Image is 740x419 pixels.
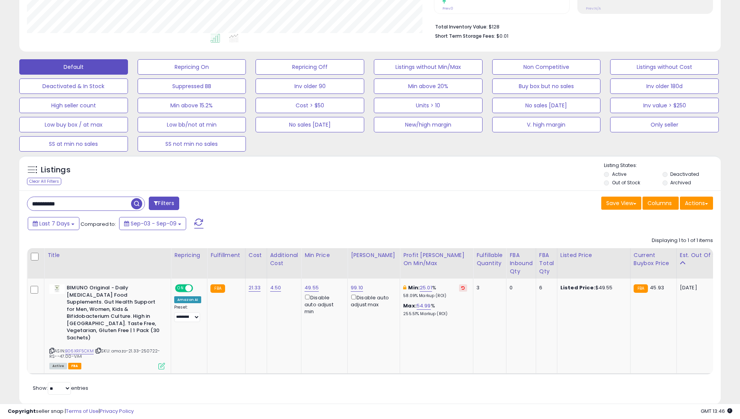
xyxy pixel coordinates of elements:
[210,284,225,293] small: FBA
[680,197,713,210] button: Actions
[652,237,713,244] div: Displaying 1 to 1 of 1 items
[100,407,134,415] a: Privacy Policy
[138,136,246,152] button: SS not min no sales
[435,22,707,31] li: $128
[510,284,530,291] div: 0
[304,251,344,259] div: Min Price
[408,284,420,291] b: Min:
[612,179,640,186] label: Out of Stock
[586,6,601,11] small: Prev: N/A
[539,284,551,291] div: 6
[256,59,364,75] button: Repricing Off
[49,284,65,294] img: 31n-Ug-V+0L._SL40_.jpg
[304,284,319,292] a: 49.55
[374,117,483,132] button: New/high margin
[670,179,691,186] label: Archived
[66,407,99,415] a: Terms of Use
[417,302,431,310] a: 54.99
[400,248,473,279] th: The percentage added to the cost of goods (COGS) that forms the calculator for Min & Max prices.
[539,251,554,275] div: FBA Total Qty
[560,284,624,291] div: $49.55
[256,117,364,132] button: No sales [DATE]
[351,293,394,308] div: Disable auto adjust max
[420,284,432,292] a: 25.01
[256,78,364,94] button: Inv older 90
[149,197,179,210] button: Filters
[634,251,673,267] div: Current Buybox Price
[174,305,201,322] div: Preset:
[49,363,67,369] span: All listings currently available for purchase on Amazon
[351,251,397,259] div: [PERSON_NAME]
[192,285,204,292] span: OFF
[601,197,641,210] button: Save View
[138,59,246,75] button: Repricing On
[8,407,36,415] strong: Copyright
[403,284,467,299] div: %
[49,348,160,359] span: | SKU: amazo-21.33-250722-RS--47.00-VA4
[560,284,595,291] b: Listed Price:
[33,384,88,392] span: Show: entries
[403,311,467,317] p: 255.51% Markup (ROI)
[670,171,699,177] label: Deactivated
[119,217,186,230] button: Sep-03 - Sep-09
[174,296,201,303] div: Amazon AI
[442,6,453,11] small: Prev: 0
[49,284,165,369] div: ASIN:
[510,251,533,275] div: FBA inbound Qty
[560,251,627,259] div: Listed Price
[28,217,79,230] button: Last 7 Days
[435,23,488,30] b: Total Inventory Value:
[81,220,116,228] span: Compared to:
[374,98,483,113] button: Units > 10
[650,284,664,291] span: 45.93
[612,171,626,177] label: Active
[642,197,679,210] button: Columns
[27,178,61,185] div: Clear All Filters
[256,98,364,113] button: Cost > $50
[604,162,720,169] p: Listing States:
[65,348,94,354] a: B06XRF5CKM
[403,293,467,299] p: 58.09% Markup (ROI)
[174,251,204,259] div: Repricing
[249,251,264,259] div: Cost
[374,59,483,75] button: Listings without Min/Max
[492,59,601,75] button: Non Competitive
[270,251,298,267] div: Additional Cost
[138,78,246,94] button: Suppressed BB
[374,78,483,94] button: Min above 20%
[610,98,719,113] button: Inv value > $250
[492,98,601,113] button: No sales [DATE]
[131,220,177,227] span: Sep-03 - Sep-09
[610,78,719,94] button: Inv older 180d
[19,136,128,152] button: SS at min no sales
[403,251,470,267] div: Profit [PERSON_NAME] on Min/Max
[249,284,261,292] a: 21.33
[138,98,246,113] button: Min above 15.2%
[492,117,601,132] button: V. high margin
[138,117,246,132] button: Low bb/not at min
[492,78,601,94] button: Buy box but no sales
[476,251,503,267] div: Fulfillable Quantity
[403,302,467,317] div: %
[435,33,495,39] b: Short Term Storage Fees:
[19,59,128,75] button: Default
[19,78,128,94] button: Deactivated & In Stock
[19,98,128,113] button: High seller count
[176,285,185,292] span: ON
[304,293,341,315] div: Disable auto adjust min
[47,251,168,259] div: Title
[634,284,648,293] small: FBA
[19,117,128,132] button: Low buy box / at max
[351,284,363,292] a: 99.10
[403,302,417,309] b: Max:
[701,407,732,415] span: 2025-09-17 13:46 GMT
[647,199,672,207] span: Columns
[8,408,134,415] div: seller snap | |
[68,363,81,369] span: FBA
[610,59,719,75] button: Listings without Cost
[210,251,242,259] div: Fulfillment
[67,284,160,344] b: BIMUNO Original - Daily [MEDICAL_DATA] Food Supplements. Gut Health Support for Men, Women, Kids ...
[39,220,70,227] span: Last 7 Days
[610,117,719,132] button: Only seller
[270,284,281,292] a: 4.50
